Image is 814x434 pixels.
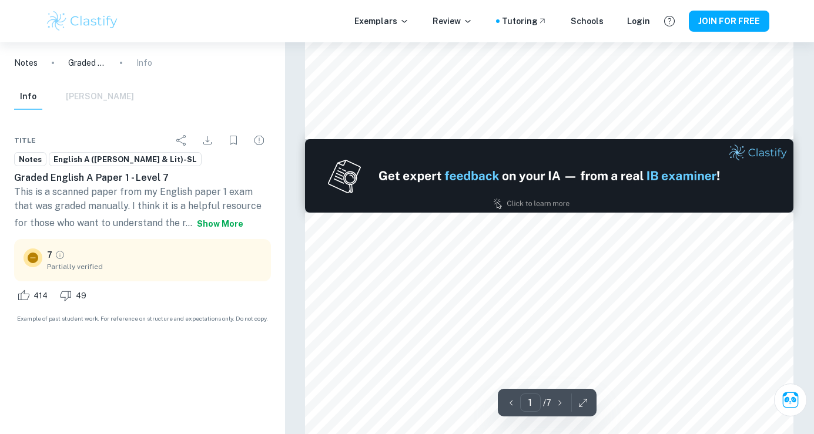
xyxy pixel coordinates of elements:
[69,290,93,302] span: 49
[192,213,248,234] button: Show more
[571,15,604,28] a: Schools
[14,314,271,323] span: Example of past student work. For reference on structure and expectations only. Do not copy.
[136,56,152,69] p: Info
[354,15,409,28] p: Exemplars
[774,383,807,416] button: Ask Clai
[14,185,271,234] p: This is a scanned paper from my English paper 1 exam that was graded manually. I think it is a he...
[49,154,201,166] span: English A ([PERSON_NAME] & Lit)-SL
[14,286,54,305] div: Like
[14,135,36,146] span: Title
[689,11,769,32] button: JOIN FOR FREE
[170,129,193,152] div: Share
[68,56,106,69] p: Graded English A Paper 1 - Level 7
[45,9,120,33] img: Clastify logo
[659,11,679,31] button: Help and Feedback
[196,129,219,152] div: Download
[247,129,271,152] div: Report issue
[305,139,793,213] img: Ad
[14,171,271,185] h6: Graded English A Paper 1 - Level 7
[627,15,650,28] a: Login
[47,261,262,272] span: Partially verified
[56,286,93,305] div: Dislike
[543,396,551,409] p: / 7
[47,248,52,261] p: 7
[15,154,46,166] span: Notes
[14,152,46,167] a: Notes
[14,84,42,110] button: Info
[222,129,245,152] div: Bookmark
[49,152,202,167] a: English A ([PERSON_NAME] & Lit)-SL
[433,15,473,28] p: Review
[55,250,65,260] a: Grade partially verified
[27,290,54,302] span: 414
[502,15,547,28] a: Tutoring
[14,56,38,69] a: Notes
